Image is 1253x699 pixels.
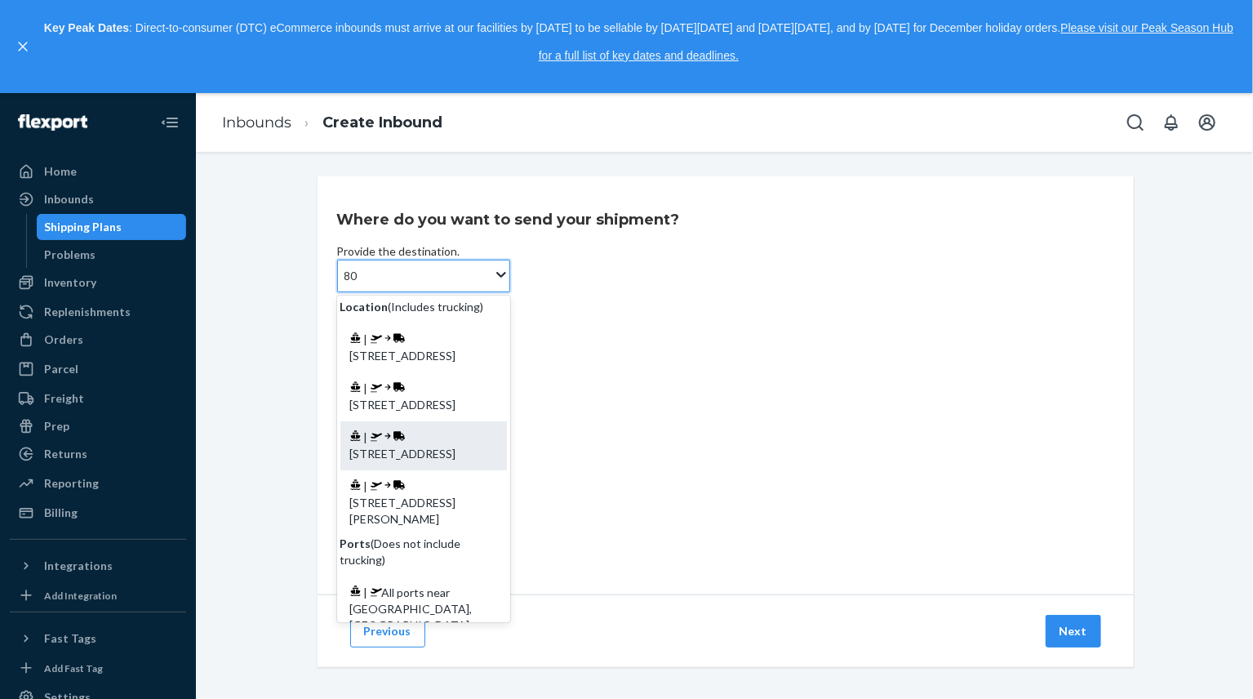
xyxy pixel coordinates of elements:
[364,332,368,346] span: |
[340,536,461,567] span: ( Does not include trucking )
[10,385,186,412] a: Freight
[44,304,131,320] div: Replenishments
[10,441,186,467] a: Returns
[1046,615,1101,648] button: Next
[1155,106,1188,139] button: Open notifications
[209,99,455,147] ol: breadcrumbs
[222,114,291,131] a: Inbounds
[10,658,186,678] a: Add Fast Tag
[350,479,456,526] span: [STREET_ADDRESS][PERSON_NAME]
[10,500,186,526] a: Billing
[350,615,425,648] button: Previous
[10,269,186,296] a: Inventory
[44,661,103,675] div: Add Fast Tag
[44,332,83,348] div: Orders
[44,418,69,434] div: Prep
[44,163,77,180] div: Home
[344,268,359,284] input: Location(Includes trucking) | [STREET_ADDRESS] | [STREET_ADDRESS] | [STREET_ADDRESS] | [STREET_AD...
[350,381,456,412] span: [STREET_ADDRESS]
[44,274,96,291] div: Inventory
[340,300,484,314] span: ( Includes trucking )
[10,299,186,325] a: Replenishments
[364,479,368,493] span: |
[44,630,96,647] div: Fast Tags
[10,470,186,496] a: Reporting
[350,332,456,363] span: [STREET_ADDRESS]
[44,589,117,603] div: Add Integration
[10,327,186,353] a: Orders
[1191,106,1224,139] button: Open account menu
[49,506,169,524] span: FEFO / Lot Tracking
[38,11,72,26] span: Chat
[10,158,186,185] a: Home
[49,324,176,342] span: Domestic fulfillment
[44,361,78,377] div: Parcel
[24,33,367,87] div: 127 Flexport Omni-Channel Fulfillment Pricing Overview
[37,242,187,268] a: Problems
[49,474,235,492] span: SIOC (Ships in own Container)
[49,537,167,555] span: Branded Packaging
[322,114,442,131] a: Create Inbound
[45,219,122,235] div: Shipping Plans
[10,626,186,652] button: Fast Tags
[337,209,680,230] h3: Where do you want to send your shipment?
[24,110,353,246] span: Flexport offers a comprehensive range of fulfillment solutions, including eCommerce fulfillment, ...
[37,214,187,240] a: Shipping Plans
[49,411,178,429] span: Hazardous Materials
[44,475,99,492] div: Reporting
[350,430,456,461] span: [STREET_ADDRESS]
[350,585,490,665] span: All ports near [GEOGRAPHIC_DATA], [GEOGRAPHIC_DATA] ([GEOGRAPHIC_DATA])
[49,443,271,461] span: Fragile Protection and Ready to Ship
[340,300,389,314] b: Location
[49,601,148,619] span: Processing Only
[44,505,78,521] div: Billing
[153,106,186,139] button: Close Navigation
[39,15,1238,69] p: : Direct-to-consumer (DTC) eCommerce inbounds must arrive at our facilities by [DATE] to be sella...
[10,413,186,439] a: Prep
[340,536,371,550] b: Ports
[364,381,368,395] span: |
[337,243,460,260] div: Provide the destination.
[44,191,94,207] div: Inbounds
[44,390,84,407] div: Freight
[44,446,87,462] div: Returns
[49,356,322,398] span: International fulfillment (duty paid and duty unpaid)
[10,553,186,579] button: Integrations
[10,585,186,605] a: Add Integration
[24,276,92,294] span: Fulfillment
[45,247,96,263] div: Problems
[10,356,186,382] a: Parcel
[539,21,1233,62] a: Please visit our Peak Season Hub for a full list of key dates and deadlines.
[44,21,129,34] strong: Key Peak Dates
[24,649,72,667] span: Storage
[18,114,87,131] img: Flexport logo
[364,585,368,599] span: |
[364,430,368,444] span: |
[1119,106,1152,139] button: Open Search Box
[44,558,113,574] div: Integrations
[49,569,202,587] span: Payment processing fees
[15,38,31,55] button: close,
[10,186,186,212] a: Inbounds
